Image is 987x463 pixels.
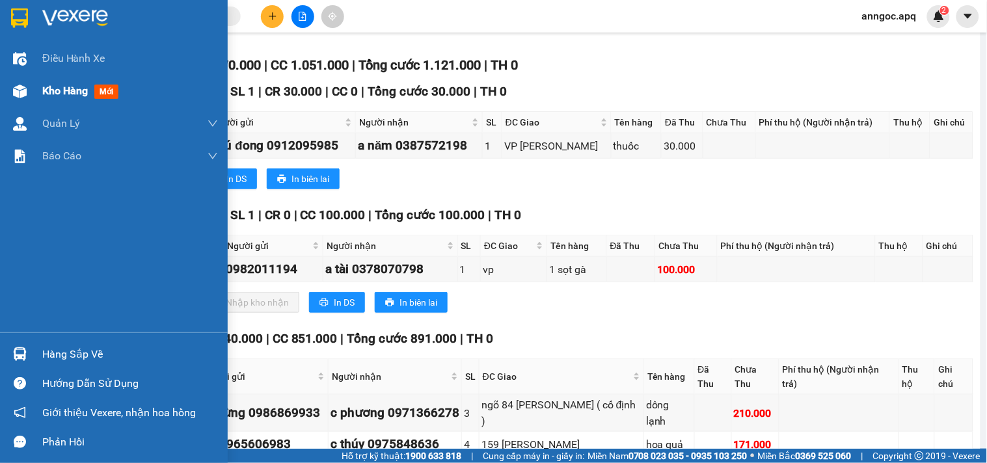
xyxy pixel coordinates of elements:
[629,451,748,461] strong: 0708 023 035 - 0935 103 250
[258,207,262,222] span: |
[646,397,692,429] div: dông lạnh
[481,397,642,429] div: ngõ 84 [PERSON_NAME] ( cố định )
[915,451,924,460] span: copyright
[462,359,480,395] th: SL
[489,207,492,222] span: |
[291,172,329,186] span: In biên lai
[230,207,255,222] span: SL 1
[588,449,748,463] span: Miền Nam
[852,8,927,24] span: anngoc.apq
[484,239,534,253] span: ĐC Giao
[326,84,329,99] span: |
[301,207,366,222] span: CC 100.000
[42,404,196,421] span: Giới thiệu Vexere, nhận hoa hồng
[547,235,606,257] th: Tên hàng
[331,403,459,423] div: c phương 0971366278
[703,112,756,133] th: Chưa Thu
[732,359,779,395] th: Chưa Thu
[212,115,342,129] span: Người gửi
[612,112,662,133] th: Tên hàng
[549,261,604,278] div: 1 sọt gà
[358,136,480,155] div: a năm 0387572198
[226,259,321,279] div: 0982011194
[876,235,923,257] th: Thu hộ
[506,115,598,129] span: ĐC Giao
[332,84,358,99] span: CC 0
[201,168,257,189] button: printerIn DS
[294,207,297,222] span: |
[266,331,269,346] span: |
[352,57,355,73] span: |
[211,136,353,155] div: chú đong 0912095985
[464,436,477,453] div: 4
[644,359,695,395] th: Tên hàng
[485,138,500,154] div: 1
[291,5,314,28] button: file-add
[265,84,323,99] span: CR 30.000
[42,148,81,164] span: Báo cáo
[464,405,477,421] div: 3
[271,57,349,73] span: CC 1.051.000
[347,331,457,346] span: Tổng cước 891.000
[375,292,448,313] button: printerIn biên lai
[940,6,949,15] sup: 2
[890,112,930,133] th: Thu hộ
[321,5,344,28] button: aim
[14,377,26,390] span: question-circle
[483,261,545,278] div: vp
[13,347,27,361] img: warehouse-icon
[718,235,876,257] th: Phí thu hộ (Người nhận trả)
[362,84,365,99] span: |
[273,331,338,346] span: CC 851.000
[332,369,448,384] span: Người nhận
[42,85,88,97] span: Kho hàng
[13,150,27,163] img: solution-icon
[277,174,286,185] span: printer
[14,406,26,419] span: notification
[202,403,326,423] div: a mừng 0986869933
[491,57,518,73] span: TH 0
[458,235,481,257] th: SL
[375,207,485,222] span: Tổng cước 100.000
[11,8,28,28] img: logo-vxr
[331,434,459,454] div: c thúy 0975848636
[657,261,714,278] div: 100.000
[695,359,732,395] th: Đã Thu
[267,168,340,189] button: printerIn biên lai
[94,85,118,99] span: mới
[399,295,437,310] span: In biên lai
[359,115,469,129] span: Người nhận
[495,207,522,222] span: TH 0
[334,295,355,310] span: In DS
[607,235,656,257] th: Đã Thu
[758,449,852,463] span: Miền Bắc
[319,298,329,308] span: printer
[483,449,584,463] span: Cung cấp máy in - giấy in:
[756,112,890,133] th: Phí thu hộ (Người nhận trả)
[309,292,365,313] button: printerIn DS
[467,331,494,346] span: TH 0
[341,331,344,346] span: |
[208,118,218,129] span: down
[664,138,700,154] div: 30.000
[268,12,277,21] span: plus
[325,259,455,279] div: a tài 0378070798
[42,432,218,452] div: Phản hồi
[208,151,218,161] span: down
[471,449,473,463] span: |
[779,359,899,395] th: Phí thu hộ (Người nhận trả)
[204,369,315,384] span: Người gửi
[358,57,481,73] span: Tổng cước 1.121.000
[298,12,307,21] span: file-add
[460,261,478,278] div: 1
[13,52,27,66] img: warehouse-icon
[264,57,267,73] span: |
[461,331,464,346] span: |
[13,117,27,131] img: warehouse-icon
[328,12,337,21] span: aim
[734,405,777,421] div: 210.000
[201,292,299,313] button: downloadNhập kho nhận
[614,138,660,154] div: thuốc
[42,345,218,364] div: Hàng sắp về
[327,239,444,253] span: Người nhận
